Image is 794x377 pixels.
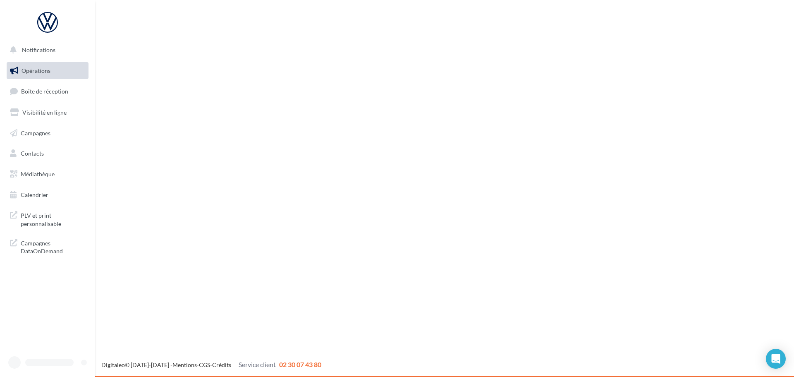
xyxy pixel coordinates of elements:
[22,109,67,116] span: Visibilité en ligne
[22,67,50,74] span: Opérations
[239,360,276,368] span: Service client
[21,88,68,95] span: Boîte de réception
[5,82,90,100] a: Boîte de réception
[21,210,85,228] span: PLV et print personnalisable
[199,361,210,368] a: CGS
[21,170,55,178] span: Médiathèque
[172,361,197,368] a: Mentions
[21,129,50,136] span: Campagnes
[21,191,48,198] span: Calendrier
[21,238,85,255] span: Campagnes DataOnDemand
[5,234,90,259] a: Campagnes DataOnDemand
[5,41,87,59] button: Notifications
[22,46,55,53] span: Notifications
[5,166,90,183] a: Médiathèque
[766,349,786,369] div: Open Intercom Messenger
[279,360,321,368] span: 02 30 07 43 80
[5,207,90,231] a: PLV et print personnalisable
[5,145,90,162] a: Contacts
[212,361,231,368] a: Crédits
[5,104,90,121] a: Visibilité en ligne
[5,62,90,79] a: Opérations
[101,361,125,368] a: Digitaleo
[5,186,90,204] a: Calendrier
[5,125,90,142] a: Campagnes
[21,150,44,157] span: Contacts
[101,361,321,368] span: © [DATE]-[DATE] - - -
